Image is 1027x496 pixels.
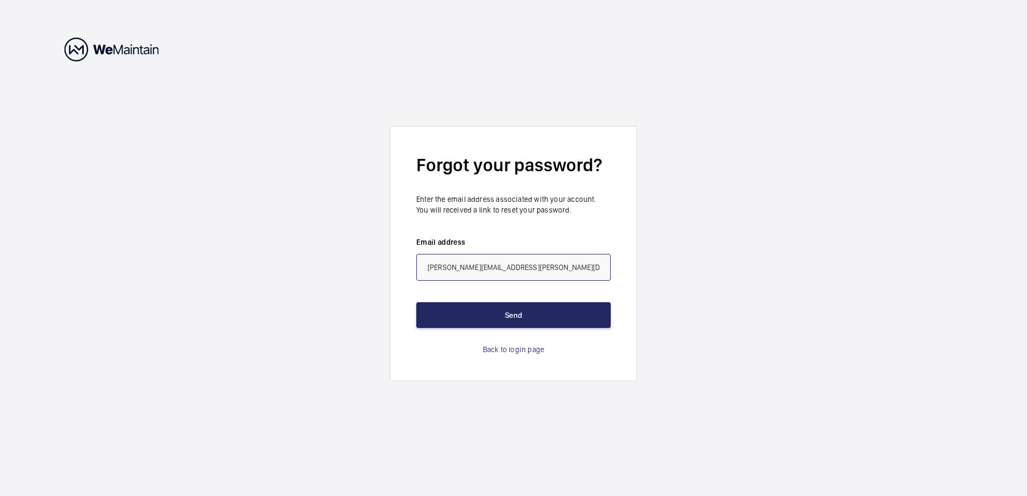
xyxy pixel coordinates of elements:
[416,194,611,215] p: Enter the email address associated with your account. You will received a link to reset your pass...
[416,254,611,281] input: abc@xyz
[483,344,544,355] a: Back to login page
[416,302,611,328] button: Send
[416,152,611,178] h2: Forgot your password?
[416,237,611,247] label: Email address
